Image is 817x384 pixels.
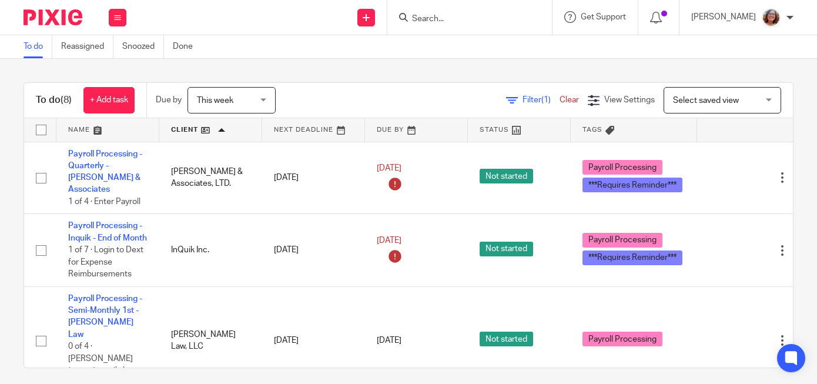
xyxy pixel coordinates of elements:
a: To do [24,35,52,58]
span: Filter [523,96,560,104]
img: LB%20Reg%20Headshot%208-2-23.jpg [762,8,781,27]
td: [DATE] [262,214,365,286]
span: 1 of 7 · Login to Dext for Expense Reimbursements [68,246,143,278]
td: [DATE] [262,142,365,214]
input: Search [411,14,517,25]
span: 1 of 4 · Enter Payroll [68,198,140,206]
span: Get Support [581,13,626,21]
span: [DATE] [377,336,401,345]
span: Payroll Processing [582,233,662,248]
span: (1) [541,96,551,104]
a: + Add task [83,87,135,113]
td: InQuik Inc. [159,214,262,286]
span: Not started [480,332,533,346]
span: View Settings [604,96,655,104]
span: Payroll Processing [582,160,662,175]
a: Clear [560,96,579,104]
span: [DATE] [377,236,401,245]
img: Pixie [24,9,82,25]
span: (8) [61,95,72,105]
p: [PERSON_NAME] [691,11,756,23]
a: Reassigned [61,35,113,58]
span: [DATE] [377,164,401,172]
p: Due by [156,94,182,106]
h1: To do [36,94,72,106]
td: [PERSON_NAME] & Associates, LTD. [159,142,262,214]
a: Snoozed [122,35,164,58]
a: Done [173,35,202,58]
span: Tags [582,126,602,133]
a: Payroll Processing - Quarterly - [PERSON_NAME] & Associates [68,150,142,194]
span: Not started [480,242,533,256]
span: Not started [480,169,533,183]
span: Payroll Processing [582,332,662,346]
a: Payroll Processing - Semi-Monthly 1st - [PERSON_NAME] Law [68,295,142,339]
a: Payroll Processing - Inquik - End of Month [68,222,147,242]
span: This week [197,96,233,105]
span: Select saved view [673,96,739,105]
